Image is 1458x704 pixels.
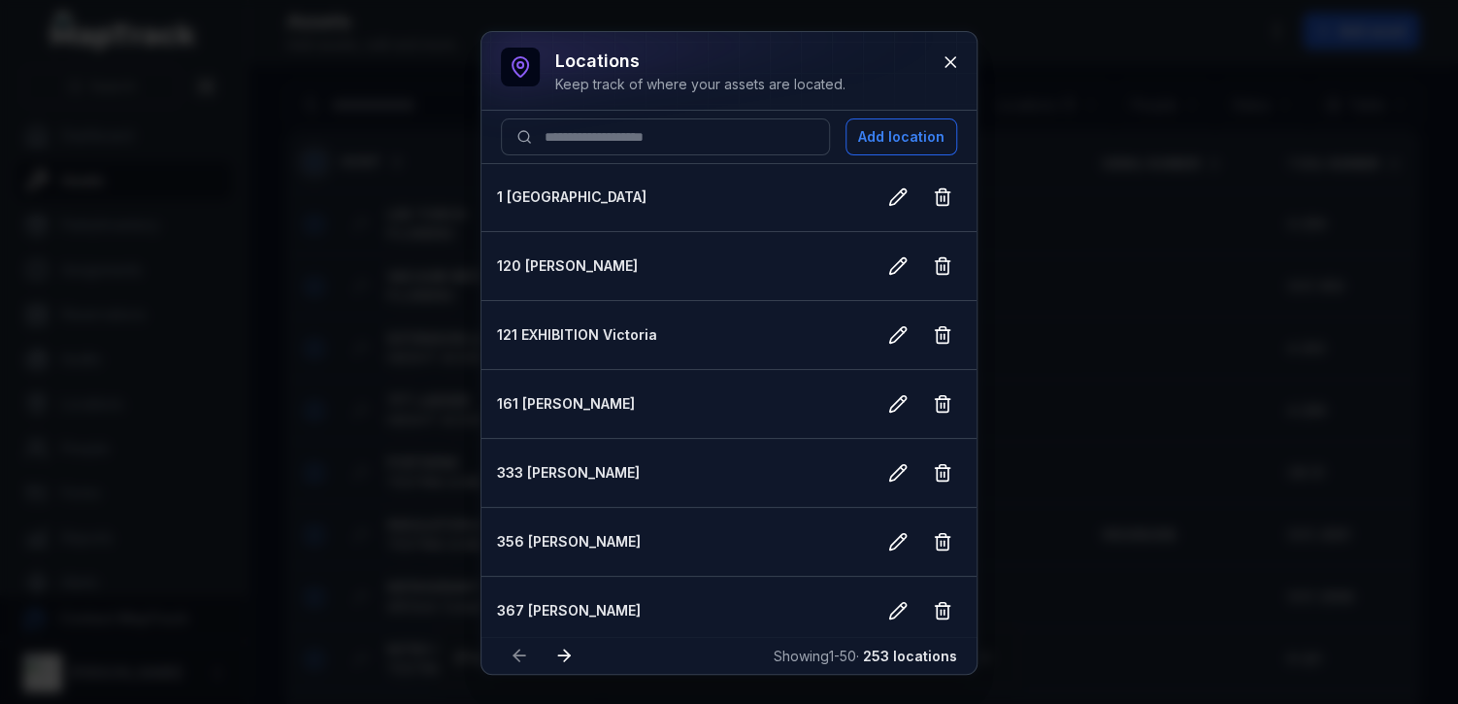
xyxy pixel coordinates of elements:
[845,118,957,155] button: Add location
[555,48,845,75] h3: Locations
[774,648,957,664] span: Showing 1 - 50 ·
[863,648,957,664] strong: 253 locations
[497,601,860,620] strong: 367 [PERSON_NAME]
[497,463,860,483] strong: 333 [PERSON_NAME]
[497,256,860,276] strong: 120 [PERSON_NAME]
[497,187,860,207] strong: 1 [GEOGRAPHIC_DATA]
[497,325,860,345] strong: 121 EXHIBITION Victoria
[555,75,845,94] div: Keep track of where your assets are located.
[497,532,860,552] strong: 356 [PERSON_NAME]
[497,394,860,414] strong: 161 [PERSON_NAME]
